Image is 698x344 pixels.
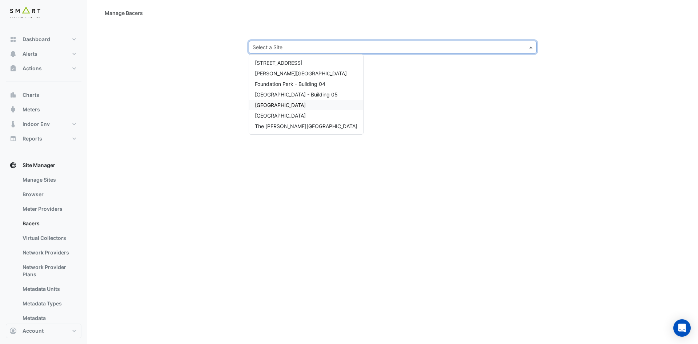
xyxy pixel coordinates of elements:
app-icon: Charts [9,91,17,99]
app-icon: Reports [9,135,17,142]
span: Site Manager [23,162,55,169]
button: Charts [6,88,81,102]
a: Virtual Collectors [17,231,81,245]
button: Alerts [6,47,81,61]
span: Indoor Env [23,120,50,128]
span: [PERSON_NAME][GEOGRAPHIC_DATA] [255,70,347,76]
span: [STREET_ADDRESS] [255,60,302,66]
app-icon: Meters [9,106,17,113]
span: [GEOGRAPHIC_DATA] [255,102,306,108]
div: Options List [249,55,363,134]
span: Meters [23,106,40,113]
app-icon: Dashboard [9,36,17,43]
a: Metadata Types [17,296,81,311]
span: The [PERSON_NAME][GEOGRAPHIC_DATA] [255,123,357,129]
a: Bacers [17,216,81,231]
div: Open Intercom Messenger [673,319,691,337]
span: Account [23,327,44,335]
a: Manage Sites [17,173,81,187]
button: Meters [6,102,81,117]
span: Reports [23,135,42,142]
button: Account [6,324,81,338]
button: Site Manager [6,158,81,173]
span: Charts [23,91,39,99]
span: [GEOGRAPHIC_DATA] - Building 05 [255,91,338,98]
span: Dashboard [23,36,50,43]
span: Alerts [23,50,37,58]
button: Actions [6,61,81,76]
a: Metadata [17,311,81,325]
a: Meter Providers [17,202,81,216]
a: Browser [17,187,81,202]
a: Metadata Units [17,282,81,296]
app-icon: Indoor Env [9,120,17,128]
button: Reports [6,131,81,146]
span: Foundation Park - Building 04 [255,81,325,87]
app-icon: Alerts [9,50,17,58]
app-icon: Site Manager [9,162,17,169]
span: [GEOGRAPHIC_DATA] [255,112,306,119]
button: Indoor Env [6,117,81,131]
a: Network Providers [17,245,81,260]
span: Actions [23,65,42,72]
div: Manage Bacers [105,9,143,17]
a: Network Provider Plans [17,260,81,282]
img: Company Logo [9,6,41,20]
button: Dashboard [6,32,81,47]
app-icon: Actions [9,65,17,72]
